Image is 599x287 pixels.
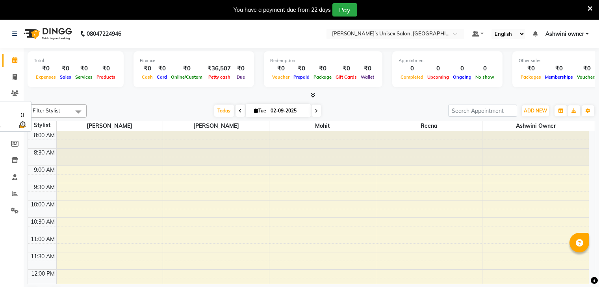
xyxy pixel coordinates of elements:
span: Packages [519,74,543,80]
div: ₹0 [140,64,155,73]
span: Ongoing [451,74,473,80]
div: 10:00 AM [29,201,56,209]
div: 0 [425,64,451,73]
span: No show [473,74,496,80]
button: Pay [332,3,357,17]
span: Mohit [269,121,375,131]
span: Services [73,74,95,80]
div: 0 [17,110,27,120]
span: Vouchers [575,74,599,80]
div: 0 [473,64,496,73]
span: Petty cash [206,74,232,80]
div: Redemption [270,57,376,64]
span: Prepaid [291,74,312,80]
span: Card [155,74,169,80]
div: Total [34,57,117,64]
div: Finance [140,57,248,64]
div: 9:30 AM [32,183,56,191]
div: ₹0 [291,64,312,73]
button: ADD NEW [522,105,549,116]
input: 2025-09-02 [268,105,308,117]
div: Appointment [399,57,496,64]
div: ₹0 [58,64,73,73]
span: Reena [376,121,482,131]
span: Expenses [34,74,58,80]
span: Voucher [270,74,291,80]
div: 8:30 AM [32,149,56,157]
span: Sales [58,74,73,80]
span: Filter Stylist [33,107,60,114]
span: Gift Cards [334,74,359,80]
div: ₹0 [312,64,334,73]
input: Search Appointment [448,105,517,117]
span: Ashwini owner [545,30,584,38]
span: Completed [399,74,425,80]
div: Stylist [28,121,56,129]
span: Cash [140,74,155,80]
div: ₹0 [73,64,95,73]
div: ₹0 [543,64,575,73]
div: ₹0 [334,64,359,73]
div: 10:30 AM [29,218,56,226]
div: ₹0 [575,64,599,73]
img: logo [20,23,74,45]
div: ₹0 [359,64,376,73]
span: Online/Custom [169,74,204,80]
div: 0 [399,64,425,73]
span: [PERSON_NAME] [57,121,163,131]
span: Today [214,105,234,117]
div: 12:00 PM [30,270,56,278]
span: Products [95,74,117,80]
span: Ashwini owner [482,121,589,131]
span: Package [312,74,334,80]
div: 0 [451,64,473,73]
div: 8:00 AM [32,131,56,140]
div: ₹0 [169,64,204,73]
div: ₹0 [519,64,543,73]
b: 08047224946 [87,23,121,45]
span: [PERSON_NAME] [163,121,269,131]
div: ₹0 [95,64,117,73]
div: ₹0 [234,64,248,73]
div: 11:00 AM [29,235,56,243]
span: Due [235,74,247,80]
span: Wallet [359,74,376,80]
div: 11:30 AM [29,252,56,261]
div: ₹0 [270,64,291,73]
div: 9:00 AM [32,166,56,174]
div: You have a payment due from 22 days [234,6,331,14]
span: Memberships [543,74,575,80]
div: ₹36,507 [204,64,234,73]
span: ADD NEW [524,108,547,114]
img: wait_time.png [17,120,27,129]
div: ₹0 [34,64,58,73]
span: Upcoming [425,74,451,80]
span: Tue [252,108,268,114]
div: ₹0 [155,64,169,73]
